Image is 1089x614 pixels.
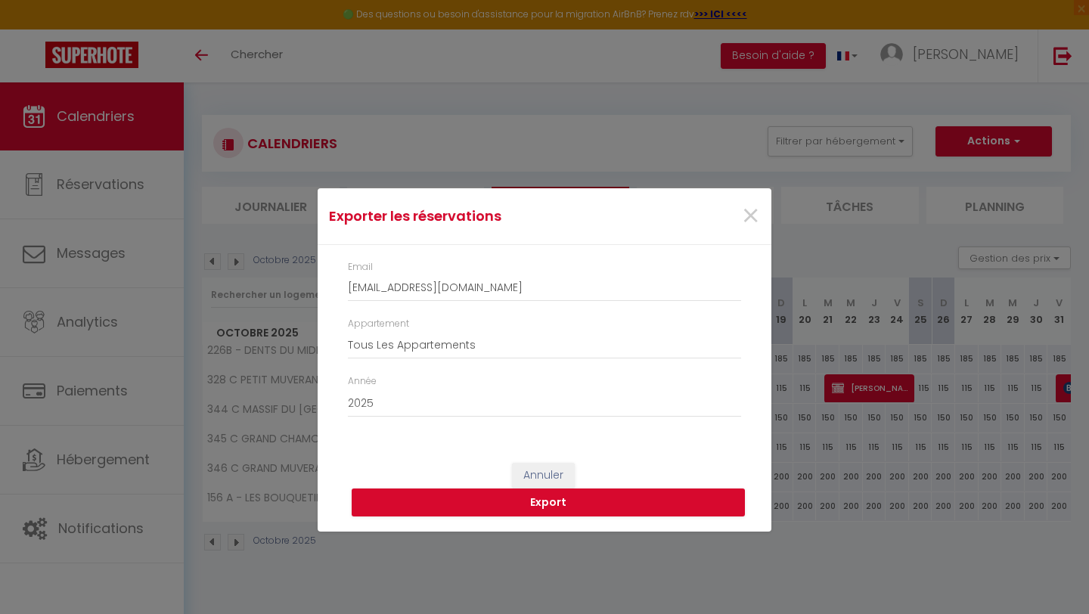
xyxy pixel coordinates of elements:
label: Email [348,260,373,274]
button: Close [741,200,760,233]
h4: Exporter les réservations [329,206,610,227]
span: × [741,194,760,239]
button: Annuler [512,463,575,488]
button: Export [352,488,745,517]
label: Appartement [348,317,409,331]
label: Année [348,374,377,389]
